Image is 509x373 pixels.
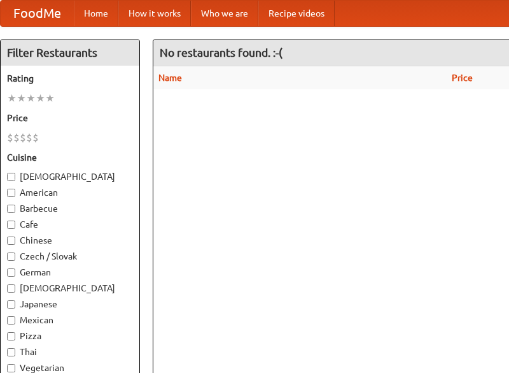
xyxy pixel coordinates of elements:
label: American [7,186,133,199]
input: Barbecue [7,205,15,213]
a: How it works [118,1,191,26]
input: Pizza [7,332,15,340]
input: Thai [7,348,15,356]
label: German [7,266,133,279]
a: Price [452,73,473,83]
li: $ [13,131,20,145]
li: $ [32,131,39,145]
input: [DEMOGRAPHIC_DATA] [7,173,15,181]
h5: Rating [7,72,133,85]
li: ★ [45,91,55,105]
input: American [7,189,15,197]
h5: Cuisine [7,151,133,164]
input: Czech / Slovak [7,252,15,261]
input: German [7,268,15,277]
input: Vegetarian [7,364,15,372]
li: ★ [7,91,17,105]
a: Who we are [191,1,258,26]
li: $ [26,131,32,145]
li: ★ [17,91,26,105]
a: Name [158,73,182,83]
input: Japanese [7,300,15,309]
li: $ [20,131,26,145]
label: Japanese [7,298,133,311]
label: Cafe [7,218,133,231]
label: [DEMOGRAPHIC_DATA] [7,282,133,295]
label: [DEMOGRAPHIC_DATA] [7,170,133,183]
li: ★ [36,91,45,105]
input: Cafe [7,221,15,229]
li: ★ [26,91,36,105]
h5: Price [7,112,133,124]
label: Pizza [7,330,133,342]
input: Chinese [7,237,15,245]
label: Thai [7,346,133,358]
label: Barbecue [7,202,133,215]
a: Home [74,1,118,26]
input: Mexican [7,316,15,325]
label: Czech / Slovak [7,250,133,263]
label: Mexican [7,314,133,326]
h4: Filter Restaurants [1,40,139,66]
a: FoodMe [1,1,74,26]
label: Chinese [7,234,133,247]
li: $ [7,131,13,145]
ng-pluralize: No restaurants found. :-( [160,47,282,59]
input: [DEMOGRAPHIC_DATA] [7,284,15,293]
a: Recipe videos [258,1,335,26]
